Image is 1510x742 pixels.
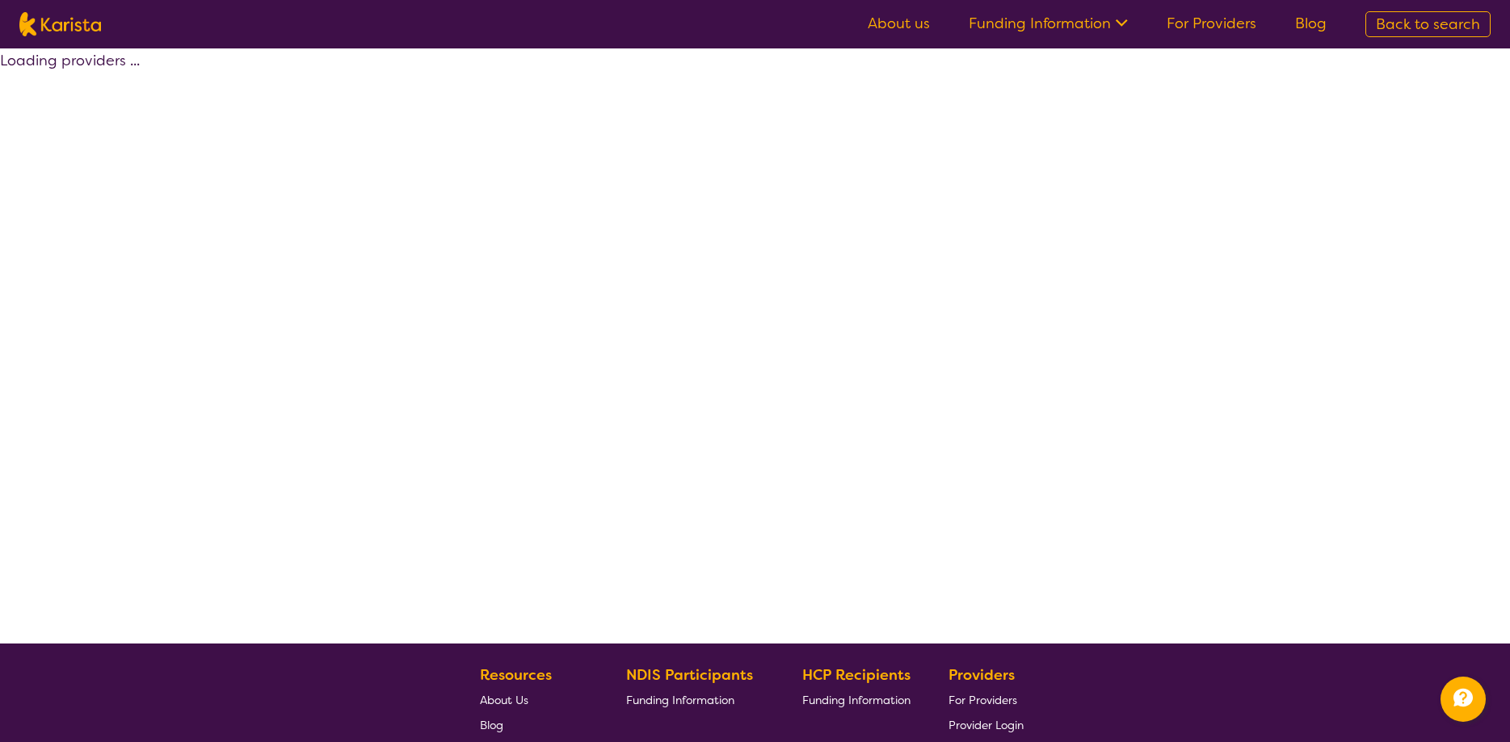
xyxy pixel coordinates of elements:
[480,693,528,707] span: About Us
[19,12,101,36] img: Karista logo
[1167,14,1256,33] a: For Providers
[480,718,503,732] span: Blog
[868,14,930,33] a: About us
[948,712,1024,737] a: Provider Login
[1441,677,1486,722] button: Channel Menu
[802,687,911,712] a: Funding Information
[626,693,734,707] span: Funding Information
[948,687,1024,712] a: For Providers
[626,665,753,685] b: NDIS Participants
[948,665,1015,685] b: Providers
[480,687,588,712] a: About Us
[1376,15,1480,34] span: Back to search
[1365,11,1491,37] a: Back to search
[480,665,552,685] b: Resources
[1295,14,1327,33] a: Blog
[969,14,1128,33] a: Funding Information
[802,693,911,707] span: Funding Information
[626,687,765,712] a: Funding Information
[948,718,1024,732] span: Provider Login
[948,693,1017,707] span: For Providers
[480,712,588,737] a: Blog
[802,665,911,685] b: HCP Recipients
